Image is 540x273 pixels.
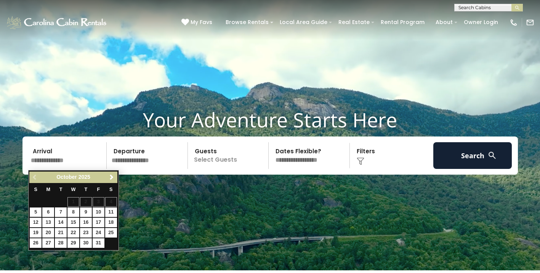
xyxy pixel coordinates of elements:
[55,238,67,248] a: 28
[6,108,534,132] h1: Your Adventure Starts Here
[276,16,331,28] a: Local Area Guide
[6,15,109,30] img: White-1-1-2.png
[67,218,79,227] a: 15
[105,228,117,238] a: 25
[93,207,104,217] a: 10
[79,174,90,180] span: 2025
[55,218,67,227] a: 14
[67,207,79,217] a: 8
[30,218,42,227] a: 12
[105,207,117,217] a: 11
[105,218,117,227] a: 18
[85,187,88,192] span: Thursday
[109,174,115,180] span: Next
[42,218,54,227] a: 13
[107,173,117,182] a: Next
[80,228,92,238] a: 23
[433,142,512,169] button: Search
[30,228,42,238] a: 19
[67,238,79,248] a: 29
[30,238,42,248] a: 26
[71,187,76,192] span: Wednesday
[67,228,79,238] a: 22
[97,187,100,192] span: Friday
[80,218,92,227] a: 16
[80,238,92,248] a: 30
[526,18,534,27] img: mail-regular-white.png
[46,187,50,192] span: Monday
[432,16,457,28] a: About
[222,16,272,28] a: Browse Rentals
[59,187,62,192] span: Tuesday
[56,174,77,180] span: October
[460,16,502,28] a: Owner Login
[190,142,269,169] p: Select Guests
[181,18,214,27] a: My Favs
[357,157,364,165] img: filter--v1.png
[55,228,67,238] a: 21
[42,238,54,248] a: 27
[34,187,37,192] span: Sunday
[93,228,104,238] a: 24
[191,18,212,26] span: My Favs
[93,218,104,227] a: 17
[55,207,67,217] a: 7
[42,228,54,238] a: 20
[93,238,104,248] a: 31
[30,207,42,217] a: 5
[42,207,54,217] a: 6
[377,16,428,28] a: Rental Program
[510,18,518,27] img: phone-regular-white.png
[335,16,373,28] a: Real Estate
[109,187,112,192] span: Saturday
[487,151,497,160] img: search-regular-white.png
[80,207,92,217] a: 9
